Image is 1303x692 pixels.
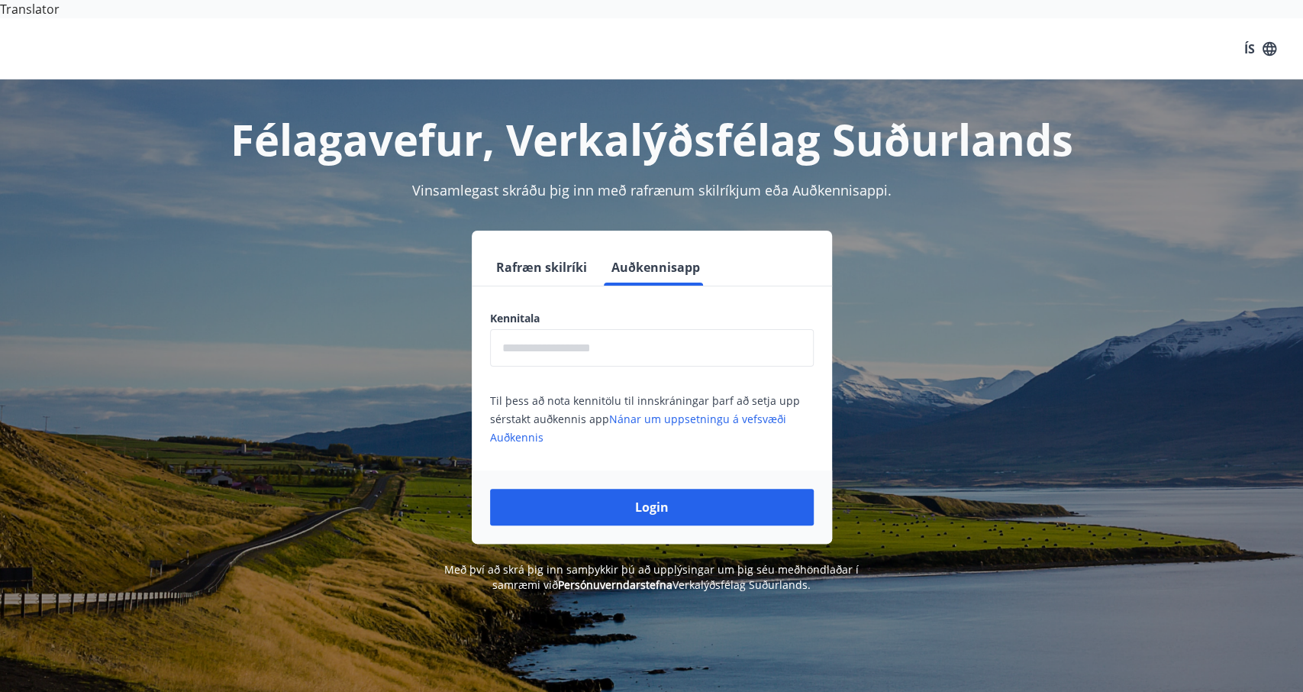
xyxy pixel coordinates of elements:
[558,577,672,592] a: Persónuverndarstefna
[490,311,814,326] label: Kennitala
[605,249,706,286] button: Auðkennisapp
[121,110,1183,168] h1: Félagavefur, Verkalýðsfélag Suðurlands
[490,393,800,445] span: Til þess að nota kennitölu til innskráningar þarf að setja upp sérstakt auðkennis app
[490,412,786,445] a: Nánar um uppsetningu á vefsvæði Auðkennis
[412,181,892,199] span: Vinsamlegast skráðu þig inn með rafrænum skilríkjum eða Auðkennisappi.
[490,489,814,525] button: Login
[444,562,859,592] span: Með því að skrá þig inn samþykkir þú að upplýsingar um þig séu meðhöndlaðar í samræmi við Verkalý...
[490,249,593,286] button: Rafræn skilríki
[1236,35,1285,63] button: ÍS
